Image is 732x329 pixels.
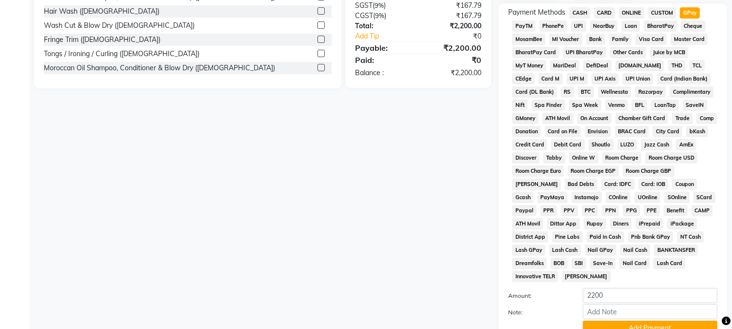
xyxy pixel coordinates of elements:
span: Debit Card [551,139,585,150]
span: Loan [621,21,640,32]
span: Coupon [672,179,697,190]
div: Total: [348,21,418,31]
span: Innovative TELR [512,271,558,282]
span: NearBuy [590,21,618,32]
span: Wellnessta [598,86,632,98]
span: Room Charge Euro [512,165,564,177]
span: MI Voucher [549,34,582,45]
div: ₹2,200.00 [418,68,489,78]
span: [PERSON_NAME] [562,271,611,282]
a: Add Tip [348,31,430,41]
span: Nail Cash [620,245,651,256]
span: PayTM [512,21,535,32]
span: Spa Finder [532,100,565,111]
span: ATH Movil [542,113,574,124]
span: Paid in Cash [587,231,624,243]
div: Fringe Trim ([DEMOGRAPHIC_DATA]) [44,35,160,45]
span: Tabby [543,152,565,164]
span: LoanTap [651,100,679,111]
span: Chamber Gift Card [615,113,669,124]
span: UPI Union [622,73,653,84]
div: Paid: [348,54,418,66]
span: Rupay [584,218,606,229]
span: UPI Axis [592,73,619,84]
span: CAMP [692,205,713,216]
span: COnline [606,192,631,203]
span: UPI BharatPay [563,47,606,58]
div: Hair Wash ([DEMOGRAPHIC_DATA]) [44,6,159,17]
span: Instamojo [572,192,602,203]
span: PPC [582,205,598,216]
span: PhonePe [539,21,567,32]
label: Amount: [501,291,575,300]
span: Card on File [545,126,581,137]
span: BharatPay [644,21,677,32]
span: Bank [586,34,605,45]
span: Room Charge GBP [623,165,674,177]
div: Payable: [348,42,418,54]
span: SGST [355,1,373,10]
div: ₹0 [430,31,489,41]
span: BharatPay Card [512,47,559,58]
span: ATH Movil [512,218,543,229]
span: Spa Week [569,100,601,111]
span: Juice by MCB [650,47,689,58]
span: BTC [578,86,594,98]
span: Family [609,34,632,45]
span: Room Charge USD [645,152,697,164]
span: Gcash [512,192,534,203]
span: Card: IOB [638,179,669,190]
span: Credit Card [512,139,547,150]
div: ₹0 [418,54,489,66]
span: PPN [602,205,619,216]
span: THD [668,60,685,71]
span: PPR [540,205,557,216]
div: ₹2,200.00 [418,42,489,54]
span: BANKTANSFER [654,245,698,256]
span: Cheque [681,21,706,32]
span: BFL [632,100,647,111]
span: Pnb Bank GPay [628,231,673,243]
span: Room Charge [602,152,642,164]
span: GPay [680,7,700,19]
span: Other Cards [610,47,646,58]
span: [DOMAIN_NAME] [615,60,665,71]
span: Benefit [664,205,688,216]
span: MariDeal [550,60,579,71]
span: Trade [672,113,692,124]
span: Visa Card [635,34,667,45]
span: [PERSON_NAME] [512,179,561,190]
div: ₹167.79 [418,11,489,21]
span: City Card [653,126,682,137]
span: CGST [355,11,373,20]
span: ONLINE [619,7,644,19]
span: CEdge [512,73,534,84]
span: Venmo [605,100,628,111]
span: Lash Card [653,258,685,269]
span: SOnline [664,192,690,203]
div: Balance : [348,68,418,78]
span: Donation [512,126,541,137]
span: District App [512,231,548,243]
span: BOB [551,258,568,269]
span: PPE [644,205,660,216]
span: BRAC Card [615,126,649,137]
span: CUSTOM [648,7,676,19]
span: RS [561,86,574,98]
span: AmEx [676,139,696,150]
span: UPI [571,21,586,32]
span: UPI M [567,73,588,84]
span: bKash [686,126,708,137]
span: SaveIN [683,100,707,111]
span: LUZO [617,139,637,150]
span: 9% [375,12,384,20]
span: 9% [375,1,384,9]
span: On Account [577,113,612,124]
span: PPV [561,205,578,216]
div: ( ) [348,11,418,21]
span: Master Card [671,34,708,45]
span: Diners [610,218,632,229]
span: Room Charge EGP [568,165,619,177]
label: Note: [501,308,575,317]
input: Amount [583,288,717,303]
